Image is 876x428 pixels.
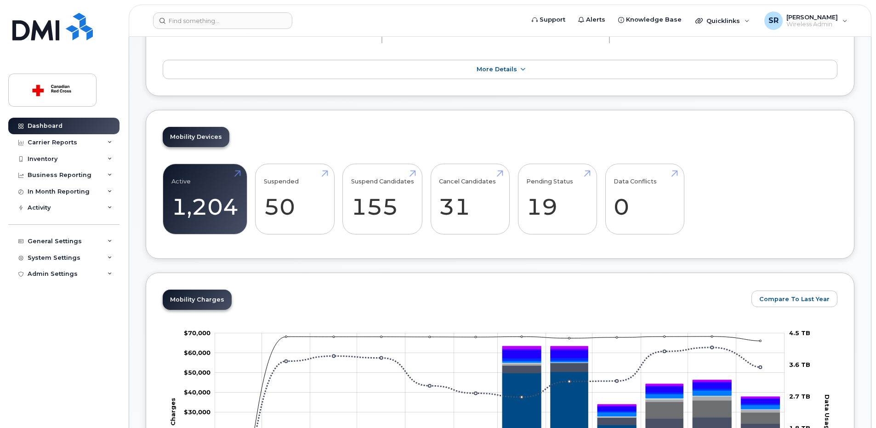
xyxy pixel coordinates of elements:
[626,15,682,24] span: Knowledge Base
[184,329,210,337] tspan: $70,000
[789,361,810,368] tspan: 3.6 TB
[477,66,517,73] span: More Details
[169,398,176,426] tspan: Charges
[184,408,210,416] tspan: $30,000
[786,21,838,28] span: Wireless Admin
[184,369,210,376] tspan: $50,000
[789,393,810,400] tspan: 2.7 TB
[439,169,501,229] a: Cancel Candidates 31
[789,329,810,337] tspan: 4.5 TB
[786,13,838,21] span: [PERSON_NAME]
[614,169,676,229] a: Data Conflicts 0
[184,349,210,356] g: $0
[706,17,740,24] span: Quicklinks
[184,369,210,376] g: $0
[264,169,326,229] a: Suspended 50
[526,169,588,229] a: Pending Status 19
[351,169,414,229] a: Suspend Candidates 155
[163,290,232,310] a: Mobility Charges
[184,329,210,337] g: $0
[153,12,292,29] input: Find something...
[586,15,605,24] span: Alerts
[612,11,688,29] a: Knowledge Base
[525,11,572,29] a: Support
[758,11,854,30] div: Shaun Rockett
[751,291,837,307] button: Compare To Last Year
[184,408,210,416] g: $0
[768,15,779,26] span: SR
[689,11,756,30] div: Quicklinks
[572,11,612,29] a: Alerts
[184,349,210,356] tspan: $60,000
[163,127,229,147] a: Mobility Devices
[184,388,210,396] g: $0
[759,295,830,303] span: Compare To Last Year
[171,169,239,229] a: Active 1,204
[540,15,565,24] span: Support
[184,388,210,396] tspan: $40,000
